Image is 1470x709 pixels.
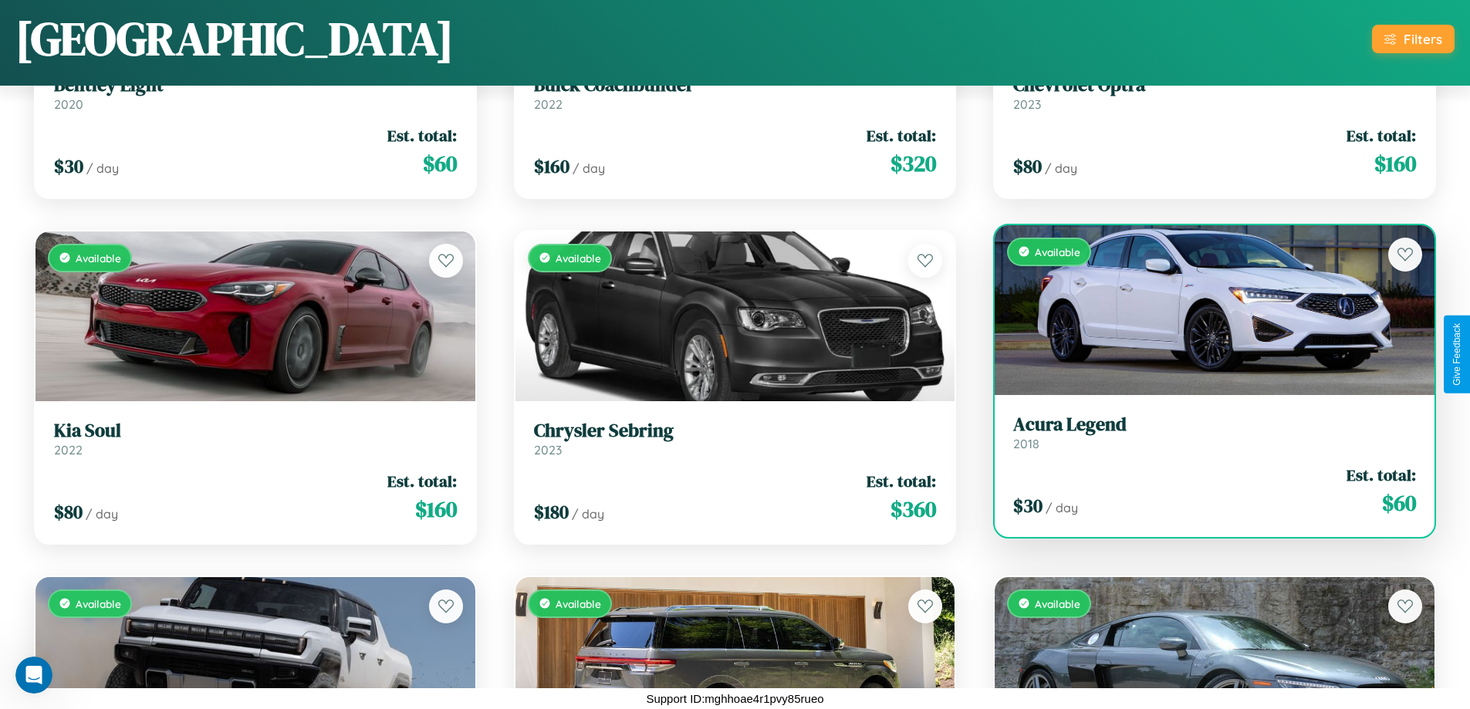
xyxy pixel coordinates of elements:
[54,499,83,525] span: $ 80
[646,688,823,709] p: Support ID: mghhoae4r1pvy85rueo
[76,252,121,265] span: Available
[890,494,936,525] span: $ 360
[1035,245,1080,258] span: Available
[1374,148,1416,179] span: $ 160
[423,148,457,179] span: $ 60
[54,154,83,179] span: $ 30
[534,96,563,112] span: 2022
[1451,323,1462,386] div: Give Feedback
[15,7,454,70] h1: [GEOGRAPHIC_DATA]
[54,74,457,96] h3: Bentley Eight
[1013,414,1416,451] a: Acura Legend2018
[556,597,601,610] span: Available
[556,252,601,265] span: Available
[54,420,457,457] a: Kia Soul2022
[534,420,937,457] a: Chrysler Sebring2023
[534,74,937,112] a: Buick Coachbuilder2022
[54,74,457,112] a: Bentley Eight2020
[1013,74,1416,96] h3: Chevrolet Optra
[867,470,936,492] span: Est. total:
[1013,493,1043,518] span: $ 30
[867,124,936,147] span: Est. total:
[890,148,936,179] span: $ 320
[1013,414,1416,436] h3: Acura Legend
[573,160,605,176] span: / day
[86,506,118,522] span: / day
[1046,500,1078,515] span: / day
[1013,154,1042,179] span: $ 80
[1347,464,1416,486] span: Est. total:
[415,494,457,525] span: $ 160
[387,470,457,492] span: Est. total:
[1013,436,1039,451] span: 2018
[1347,124,1416,147] span: Est. total:
[572,506,604,522] span: / day
[1013,96,1041,112] span: 2023
[534,442,562,457] span: 2023
[534,499,569,525] span: $ 180
[1013,74,1416,112] a: Chevrolet Optra2023
[534,154,569,179] span: $ 160
[54,420,457,442] h3: Kia Soul
[387,124,457,147] span: Est. total:
[1382,488,1416,518] span: $ 60
[1045,160,1077,176] span: / day
[15,657,52,694] iframe: Intercom live chat
[534,74,937,96] h3: Buick Coachbuilder
[1372,25,1455,53] button: Filters
[534,420,937,442] h3: Chrysler Sebring
[54,442,83,457] span: 2022
[1035,597,1080,610] span: Available
[1404,31,1442,47] div: Filters
[54,96,83,112] span: 2020
[86,160,119,176] span: / day
[76,597,121,610] span: Available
